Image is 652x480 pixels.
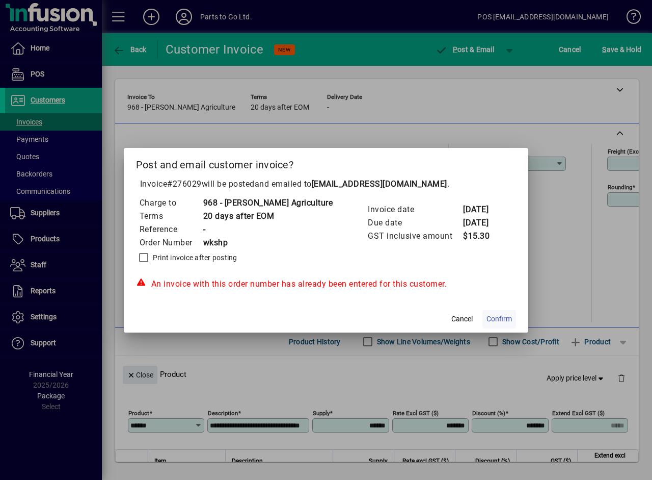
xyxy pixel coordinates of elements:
td: Charge to [139,196,203,210]
td: [DATE] [463,216,503,230]
button: Cancel [446,310,478,329]
td: Order Number [139,236,203,249]
button: Confirm [482,310,516,329]
h2: Post and email customer invoice? [124,148,529,178]
div: An invoice with this order number has already been entered for this customer. [136,278,517,290]
td: Invoice date [367,203,463,216]
td: wkshp [203,236,333,249]
td: Due date [367,216,463,230]
td: 20 days after EOM [203,210,333,223]
span: Confirm [486,314,512,324]
td: Terms [139,210,203,223]
td: - [203,223,333,236]
td: $15.30 [463,230,503,243]
b: [EMAIL_ADDRESS][DOMAIN_NAME] [312,179,447,189]
td: 968 - [PERSON_NAME] Agriculture [203,196,333,210]
label: Print invoice after posting [151,252,237,263]
span: #276029 [167,179,202,189]
td: GST inclusive amount [367,230,463,243]
p: Invoice will be posted . [136,178,517,190]
span: Cancel [451,314,473,324]
td: Reference [139,223,203,236]
span: and emailed to [255,179,447,189]
td: [DATE] [463,203,503,216]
